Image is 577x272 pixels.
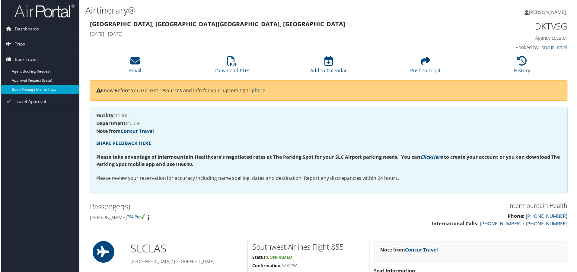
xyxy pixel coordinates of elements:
[95,120,126,127] strong: Department:
[14,52,37,67] span: Book Travel
[381,248,439,254] strong: Note from
[95,175,563,183] p: Please review your reservation for accuracy including name spelling, dates and destination. Repor...
[540,44,569,51] a: Concur Travel
[433,221,480,228] strong: International Calls:
[252,243,365,253] h2: Southwest Airlines Flight 855
[95,128,153,135] strong: Note from
[14,95,45,110] span: Travel Approval
[527,214,569,220] a: [PHONE_NUMBER]
[481,221,569,228] a: [PHONE_NUMBER] / [PHONE_NUMBER]
[252,255,267,261] strong: Status:
[95,154,421,161] strong: Please take advantage of Intermountain Healthcare's negotiated rates at The Parking Spot for your...
[95,87,563,95] p: Know Before You Go: Get resources and info for your upcoming trip
[267,255,292,261] span: Confirmed
[130,260,243,266] h5: [GEOGRAPHIC_DATA] / [GEOGRAPHIC_DATA]
[13,4,74,18] img: airportal-logo.png
[95,114,563,118] h4: 11000
[530,9,567,15] span: [PERSON_NAME]
[215,60,249,74] a: Download PDF
[515,60,532,74] a: History
[14,37,24,52] span: Trips
[333,202,569,211] h3: Intermountain Health
[120,128,153,135] a: Concur Travel
[89,215,324,221] h4: [PERSON_NAME]
[456,44,569,51] h4: Booked by
[406,248,439,254] a: Concur Travel
[526,3,573,21] a: [PERSON_NAME]
[95,121,563,126] h4: 40059
[95,140,151,147] a: SHARE FEEDBACK HERE
[411,60,442,74] a: Push to Tripit
[432,154,444,161] a: Here
[95,113,114,119] strong: Facility:
[421,154,432,161] a: Click
[255,87,265,94] a: here
[126,215,146,220] img: tsa-precheck.png
[252,264,282,270] strong: Confirmation:
[456,20,569,33] h1: DKTVSG
[130,242,243,257] h1: SLC LAS
[89,31,447,37] h4: [DATE] - [DATE]
[456,35,569,42] h4: Agency Locator
[89,202,324,213] h2: Passenger(s)
[311,60,347,74] a: Add to Calendar
[129,60,141,74] a: Email
[14,21,38,36] span: Dashboards
[509,214,526,220] strong: Phone:
[252,264,365,270] h5: AAKL7W
[84,4,410,17] h1: Airtinerary®
[89,20,346,28] strong: [GEOGRAPHIC_DATA], [GEOGRAPHIC_DATA] [GEOGRAPHIC_DATA], [GEOGRAPHIC_DATA]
